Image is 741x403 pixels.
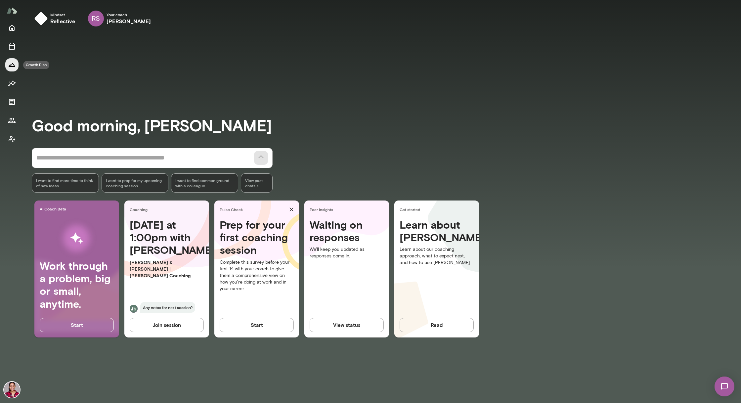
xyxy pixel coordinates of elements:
div: RS [88,11,104,26]
button: Growth Plan [5,58,19,71]
p: Learn about our coaching approach, what to expect next, and how to use [PERSON_NAME]. [400,246,474,266]
img: AI Workflows [47,217,106,259]
button: Join session [130,318,204,332]
button: Documents [5,95,19,109]
button: Sessions [5,40,19,53]
button: Mindsetreflective [32,8,81,29]
p: We'll keep you updated as responses come in. [310,246,384,259]
img: Mento [7,4,17,17]
button: Home [5,21,19,34]
img: Siddhi Sundar [4,382,20,398]
button: Members [5,114,19,127]
span: Pulse Check [220,207,286,212]
button: Start [40,318,114,332]
h4: Learn about [PERSON_NAME] [400,218,474,244]
span: Coaching [130,207,206,212]
button: View status [310,318,384,332]
h6: [PERSON_NAME] [107,17,151,25]
div: I want to find more time to think of new ideas [32,173,99,193]
p: Complete this survey before your first 1:1 with your coach to give them a comprehensive view on h... [220,259,294,292]
span: Get started [400,207,476,212]
span: I want to find more time to think of new ideas [36,178,95,188]
span: Any notes for next session? [140,302,195,313]
h4: Work through a problem, big or small, anytime. [40,259,114,310]
p: [PERSON_NAME] & [PERSON_NAME] | [PERSON_NAME] Coaching [130,259,204,279]
div: I want to prep for my upcoming coaching session [102,173,169,193]
div: I want to find common ground with a colleague [171,173,238,193]
h4: [DATE] at 1:00pm with [PERSON_NAME] [130,218,204,256]
img: mindset [34,12,48,25]
div: RSYour coach[PERSON_NAME] [83,8,156,29]
h6: reflective [50,17,75,25]
span: I want to find common ground with a colleague [175,178,234,188]
span: Your coach [107,12,151,17]
h4: Prep for your first coaching session [220,218,294,256]
h3: Good morning, [PERSON_NAME] [32,116,741,134]
div: Growth Plan [23,61,49,69]
img: Renate [130,305,138,313]
span: View past chats -> [241,173,273,193]
button: Read [400,318,474,332]
h4: Waiting on responses [310,218,384,244]
button: Coach app [5,132,19,146]
button: Start [220,318,294,332]
span: AI Coach Beta [40,206,116,211]
span: I want to prep for my upcoming coaching session [106,178,164,188]
button: Insights [5,77,19,90]
span: Mindset [50,12,75,17]
span: Peer Insights [310,207,386,212]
